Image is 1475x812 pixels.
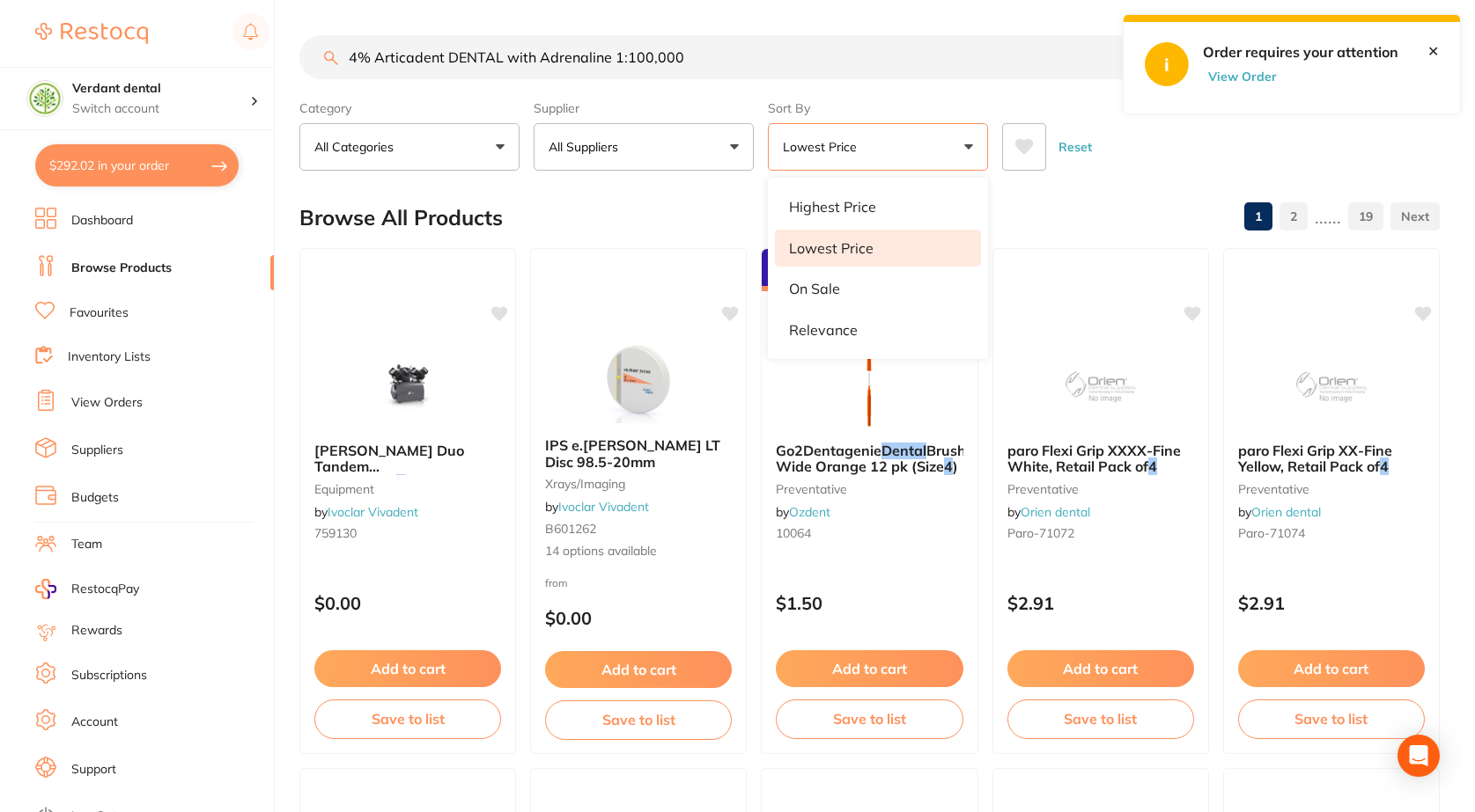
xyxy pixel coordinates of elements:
[545,576,568,589] span: from
[1280,199,1308,234] a: 2
[776,482,962,496] small: preventative
[812,340,926,428] img: Go2Dentagenie Dental Brush Wide Orange 12 pk (Size 4)
[72,80,250,98] h4: Verdant dental
[1238,525,1305,541] span: Paro-71074
[35,144,239,187] button: $292.02 in your order
[1238,482,1425,496] small: preventative
[405,474,467,492] span: surgeries
[776,525,811,541] span: 10064
[314,443,501,475] b: Dürr Duo Tandem Compressor, 4 surgeries
[1007,650,1194,687] button: Add to cart
[71,489,119,507] a: Budgets
[71,667,147,684] a: Subscriptions
[299,35,1212,79] input: Search Products
[1258,50,1348,64] span: Create Product
[789,240,874,256] p: Lowest Price
[72,100,250,118] p: Switch account
[1148,457,1157,475] em: 4
[314,482,501,496] small: equipment
[1007,504,1090,520] span: by
[776,443,962,475] b: Go2Dentagenie Dental Brush Wide Orange 12 pk (Size 4)
[1348,199,1383,234] a: 19
[776,650,962,687] button: Add to cart
[1427,43,1439,59] a: Close this notification
[314,525,357,541] span: 759130
[1226,35,1363,79] button: Create Product
[545,651,732,688] button: Add to cart
[1238,443,1425,475] b: paro Flexi Grip XX-Fine Yellow, Retail Pack of 4
[776,442,966,475] span: Brush Wide Orange 12 pk (Size
[776,593,962,613] p: $1.50
[789,504,830,520] a: Ozdent
[71,442,123,459] a: Suppliers
[299,123,520,171] button: All Categories
[71,713,118,731] a: Account
[1203,69,1291,84] button: View Order
[545,608,732,628] p: $0.00
[534,100,754,116] label: Supplier
[27,81,63,116] img: Verdant dental
[1007,482,1194,496] small: preventative
[545,477,732,491] small: xrays/imaging
[1238,593,1425,613] p: $2.91
[1007,525,1074,541] span: Paro-71072
[776,504,830,520] span: by
[314,138,401,156] p: All Categories
[953,457,958,475] span: )
[558,499,649,515] a: Ivoclar Vivadent
[314,699,501,738] button: Save to list
[71,394,143,412] a: View Orders
[396,474,405,492] em: 4
[35,579,139,599] a: RestocqPay
[35,23,148,44] img: Restocq Logo
[71,260,172,277] a: Browse Products
[1007,699,1194,738] button: Save to list
[545,436,720,470] span: IPS e.[PERSON_NAME] LT Disc 98.5-20mm
[1007,442,1181,475] span: paro Flexi Grip XXXX-Fine White, Retail Pack of
[776,699,962,738] button: Save to list
[1238,699,1425,738] button: Save to list
[783,138,864,156] p: Lowest Price
[1238,504,1321,520] span: by
[71,212,133,230] a: Dashboard
[35,579,56,599] img: RestocqPay
[1251,504,1321,520] a: Orien dental
[1044,340,1158,428] img: paro Flexi Grip XXXX-Fine White, Retail Pack of 4
[71,622,122,640] a: Rewards
[534,123,754,171] button: All Suppliers
[545,700,732,739] button: Save to list
[545,543,732,560] span: 14 options available
[944,457,953,475] em: 4
[314,650,501,687] button: Add to cart
[314,593,501,613] p: $0.00
[299,100,520,116] label: Category
[881,442,926,459] em: Dental
[1007,443,1194,475] b: paro Flexi Grip XXXX-Fine White, Retail Pack of 4
[71,761,116,779] a: Support
[789,322,858,338] p: Relevance
[314,504,418,520] span: by
[1398,735,1440,777] div: Open Intercom Messenger
[768,123,988,171] button: Lowest Price
[1007,593,1194,613] p: $2.91
[1238,650,1425,687] button: Add to cart
[549,138,625,156] p: All Suppliers
[762,249,977,291] div: Bulk Discounts
[350,340,465,428] img: Dürr Duo Tandem Compressor, 4 surgeries
[71,536,102,553] a: Team
[35,13,148,54] a: Restocq Logo
[789,281,840,296] p: On Sale
[299,206,503,230] h2: Browse All Products
[545,521,596,537] span: B601262
[545,437,732,470] b: IPS e.max ZirCAD LT Disc 98.5-20mm
[1274,340,1389,428] img: paro Flexi Grip XX-Fine Yellow, Retail Pack of 4
[328,504,418,520] a: Ivoclar Vivadent
[1315,207,1341,227] p: ......
[1238,442,1392,475] span: paro Flexi Grip XX-Fine Yellow, Retail Pack of
[768,100,988,116] label: Sort By
[314,442,464,492] span: [PERSON_NAME] Duo Tandem Compressor,
[1053,123,1097,171] button: Reset
[68,348,151,366] a: Inventory Lists
[1021,504,1090,520] a: Orien dental
[776,442,881,459] span: Go2Dentagenie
